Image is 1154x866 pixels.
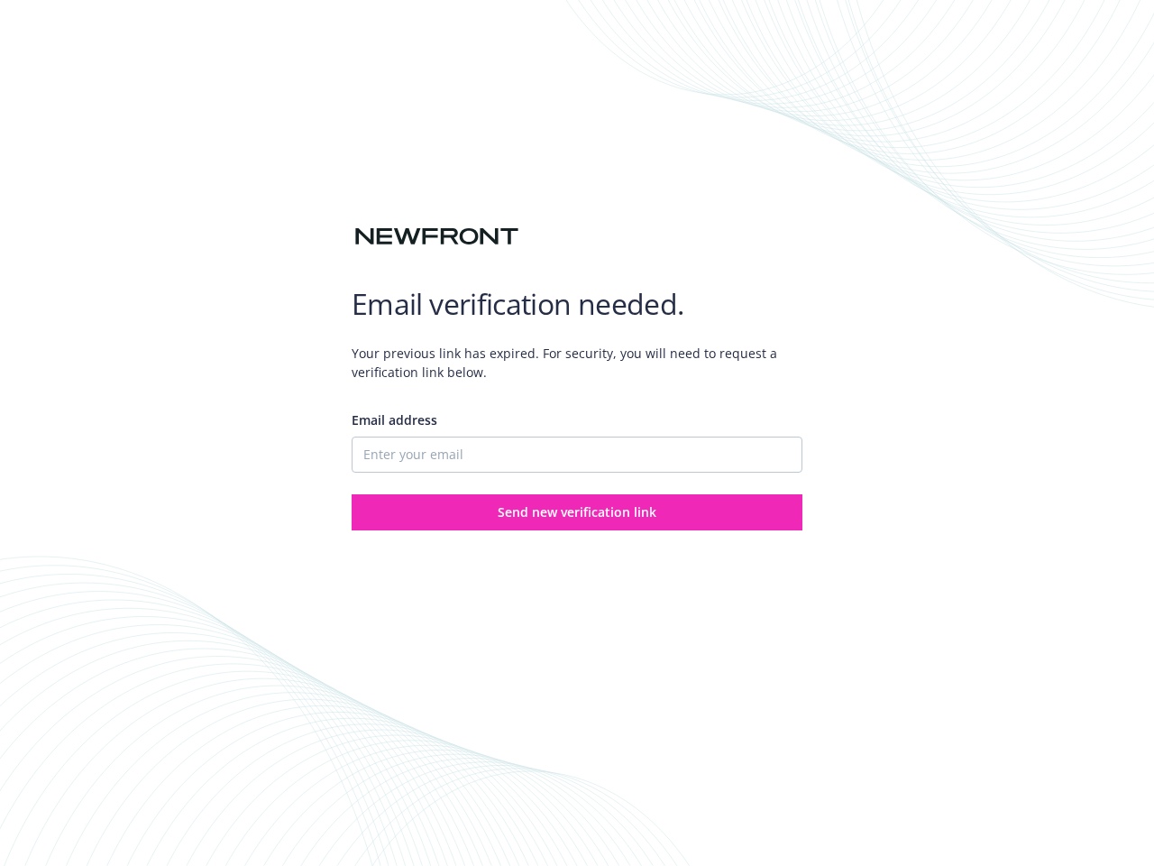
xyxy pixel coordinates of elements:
[352,329,802,396] span: Your previous link has expired. For security, you will need to request a verification link below.
[352,411,437,428] span: Email address
[352,437,802,473] input: Enter your email
[352,221,522,253] img: Newfront logo
[498,503,656,521] span: Send new verification link
[352,286,802,322] h1: Email verification needed.
[352,494,802,530] button: Send new verification link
